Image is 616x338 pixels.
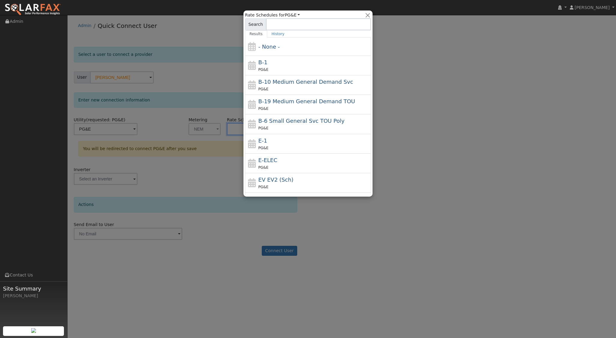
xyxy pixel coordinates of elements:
[258,79,353,85] span: B-10 Medium General Demand Service (Primary Voltage)
[258,177,294,183] span: Electric Vehicle EV2 (Sch)
[5,3,61,16] img: SolarFax
[3,293,64,299] div: [PERSON_NAME]
[258,68,268,72] span: PG&E
[258,107,268,111] span: PG&E
[3,285,64,293] span: Site Summary
[245,12,300,18] span: Rate Schedules for
[31,328,36,333] img: retrieve
[258,44,280,50] span: - None -
[258,126,268,130] span: PG&E
[285,13,300,17] a: PG&E
[575,5,610,10] span: [PERSON_NAME]
[258,118,345,124] span: B-6 Small General Service TOU Poly Phase
[258,157,277,163] span: E-ELEC
[258,146,268,150] span: PG&E
[258,185,268,189] span: PG&E
[267,30,289,38] a: History
[258,87,268,91] span: PG&E
[258,165,268,170] span: PG&E
[258,59,267,65] span: B-1
[258,98,355,104] span: B-19 Medium General Demand TOU (Secondary) Mandatory
[245,30,267,38] a: Results
[258,137,267,144] span: E-1
[245,18,266,30] span: Search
